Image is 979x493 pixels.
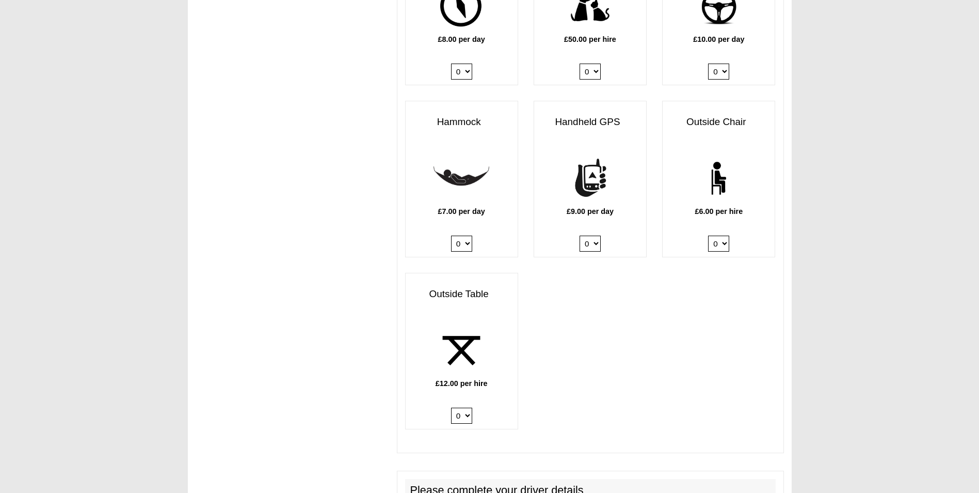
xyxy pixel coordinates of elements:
h3: Handheld GPS [534,112,646,133]
h3: Outside Table [406,284,518,305]
img: handheld-gps.png [562,150,618,207]
b: £12.00 per hire [436,379,488,388]
h3: Hammock [406,112,518,133]
b: £10.00 per day [693,35,744,43]
b: £9.00 per day [567,207,614,215]
img: chair.png [691,150,747,207]
img: hammock.png [434,150,490,207]
b: £8.00 per day [438,35,485,43]
b: £7.00 per day [438,207,485,215]
b: £6.00 per hire [695,207,743,215]
h3: Outside Chair [663,112,775,133]
b: £50.00 per hire [564,35,616,43]
img: table.png [434,322,490,379]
